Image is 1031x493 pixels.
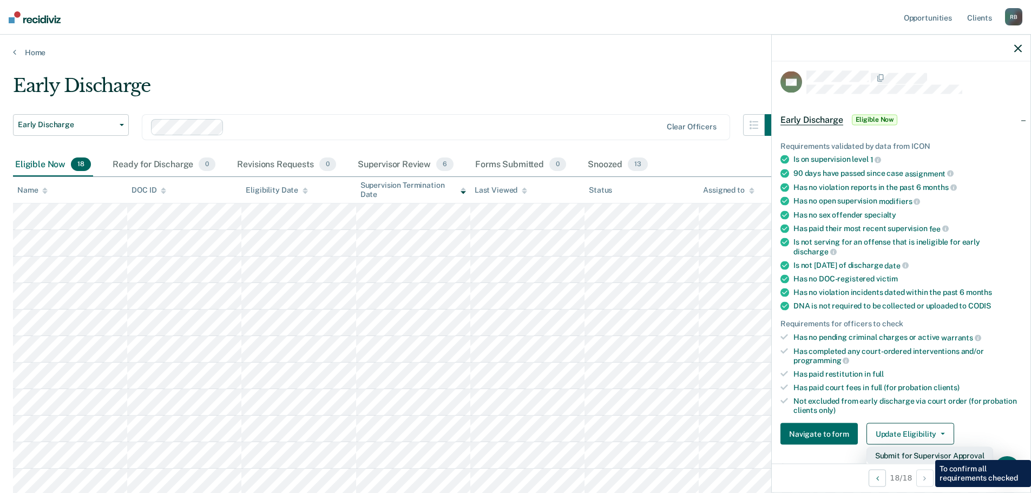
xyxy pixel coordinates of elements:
[793,168,1022,178] div: 90 days have passed since case
[876,274,898,283] span: victim
[793,301,1022,311] div: DNA is not required to be collected or uploaded to
[852,114,898,125] span: Eligible Now
[780,423,862,445] a: Navigate to form link
[436,157,454,172] span: 6
[793,356,849,365] span: programming
[1005,8,1022,25] div: R B
[780,423,858,445] button: Navigate to form
[879,196,921,205] span: modifiers
[793,346,1022,365] div: Has completed any court-ordered interventions and/or
[793,333,1022,343] div: Has no pending criminal charges or active
[780,462,1022,471] dt: Supervision
[793,247,837,255] span: discharge
[793,260,1022,270] div: Is not [DATE] of discharge
[793,155,1022,165] div: Is on supervision level
[475,186,527,195] div: Last Viewed
[319,157,336,172] span: 0
[780,114,843,125] span: Early Discharge
[235,153,338,177] div: Revisions Requests
[793,383,1022,392] div: Has paid court fees in full (for probation
[793,196,1022,206] div: Has no open supervision
[994,456,1020,482] div: Open Intercom Messenger
[356,153,456,177] div: Supervisor Review
[793,210,1022,219] div: Has no sex offender
[473,153,568,177] div: Forms Submitted
[780,319,1022,328] div: Requirements for officers to check
[966,288,992,297] span: months
[246,186,308,195] div: Eligibility Date
[793,288,1022,297] div: Has no violation incidents dated within the past 6
[13,75,786,106] div: Early Discharge
[864,210,896,219] span: specialty
[628,157,648,172] span: 13
[866,423,954,445] button: Update Eligibility
[819,405,836,414] span: only)
[872,370,884,378] span: full
[870,155,882,164] span: 1
[13,48,1018,57] a: Home
[793,274,1022,284] div: Has no DOC-registered
[9,11,61,23] img: Recidiviz
[793,238,1022,256] div: Is not serving for an offense that is ineligible for early
[905,169,954,178] span: assignment
[586,153,650,177] div: Snoozed
[589,186,612,195] div: Status
[667,122,717,132] div: Clear officers
[884,261,908,269] span: date
[703,186,754,195] div: Assigned to
[17,186,48,195] div: Name
[549,157,566,172] span: 0
[793,224,1022,233] div: Has paid their most recent supervision
[13,153,93,177] div: Eligible Now
[18,120,115,129] span: Early Discharge
[916,469,934,487] button: Next Opportunity
[923,183,957,192] span: months
[199,157,215,172] span: 0
[772,463,1030,492] div: 18 / 18
[869,469,886,487] button: Previous Opportunity
[941,333,981,341] span: warrants
[929,224,949,233] span: fee
[780,141,1022,150] div: Requirements validated by data from ICON
[772,102,1030,137] div: Early DischargeEligible Now
[793,182,1022,192] div: Has no violation reports in the past 6
[968,301,991,310] span: CODIS
[934,383,960,391] span: clients)
[132,186,166,195] div: DOC ID
[793,370,1022,379] div: Has paid restitution in
[360,181,466,199] div: Supervision Termination Date
[71,157,91,172] span: 18
[793,396,1022,415] div: Not excluded from early discharge via court order (for probation clients
[866,447,993,464] button: Submit for Supervisor Approval
[110,153,218,177] div: Ready for Discharge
